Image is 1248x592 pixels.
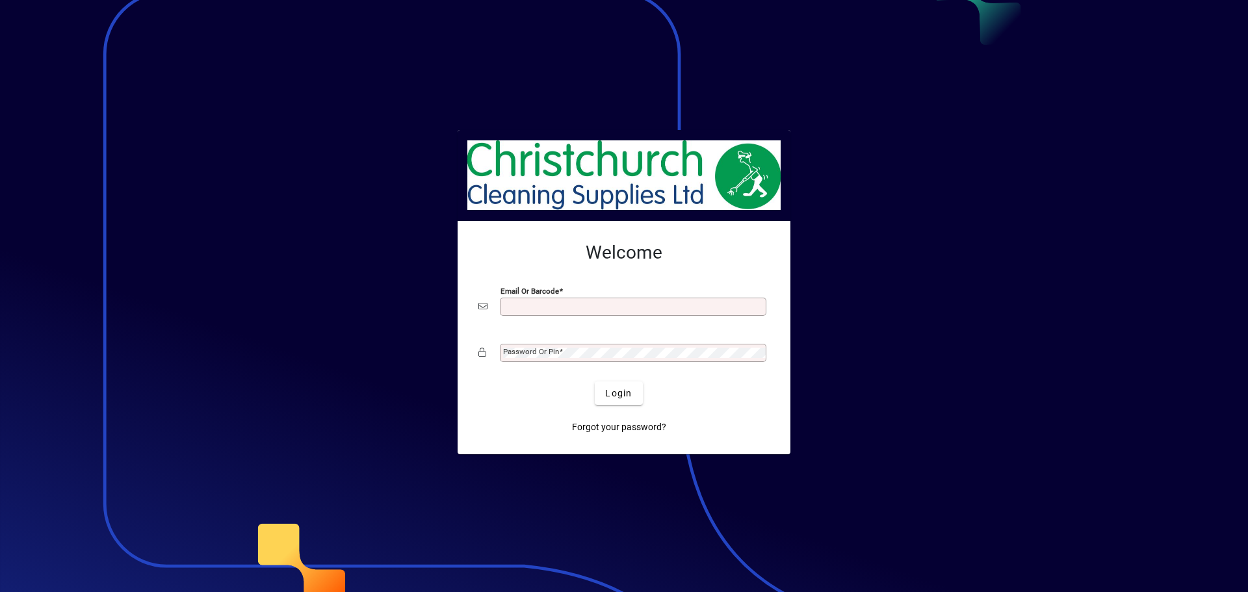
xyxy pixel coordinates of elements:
[500,287,559,296] mat-label: Email or Barcode
[605,387,632,400] span: Login
[478,242,770,264] h2: Welcome
[572,420,666,434] span: Forgot your password?
[595,381,642,405] button: Login
[503,347,559,356] mat-label: Password or Pin
[567,415,671,439] a: Forgot your password?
